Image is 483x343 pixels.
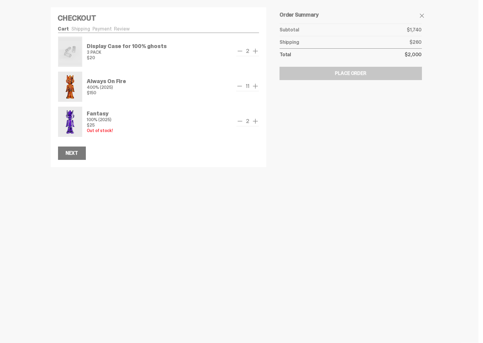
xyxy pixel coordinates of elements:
[236,118,244,125] button: remove one
[87,56,167,60] p: $20
[252,47,259,55] button: add one
[87,91,126,95] p: $150
[87,111,113,116] p: Fantasy
[236,47,244,55] button: remove one
[252,83,259,90] button: add one
[66,151,78,156] div: Next
[87,79,126,84] p: Always On Fire
[92,26,112,32] a: Payment
[58,147,86,160] button: Next
[59,38,81,66] img: Display Case for 100% ghosts
[87,50,167,54] p: 3 PACK
[87,123,113,127] p: $25
[87,44,167,49] p: Display Case for 100% ghosts
[59,73,81,101] img: Always On Fire
[236,83,243,90] button: remove one
[407,28,422,32] p: $1,740
[58,26,69,32] a: Cart
[244,48,252,54] span: 2
[280,12,422,18] h5: Order Summary
[335,71,366,76] div: Place Order
[280,40,299,45] p: Shipping
[87,85,126,89] p: 400% (2025)
[71,26,90,32] a: Shipping
[58,15,259,22] h4: Checkout
[59,108,81,136] img: Fantasy
[280,67,422,80] button: Place Order
[243,83,252,89] span: 11
[87,118,113,122] p: 100% (2025)
[244,118,252,124] span: 2
[87,128,113,133] p: Out of stock!
[280,52,291,57] p: Total
[405,52,422,57] p: $2,000
[410,40,422,45] p: $260
[280,28,299,32] p: Subtotal
[252,118,259,125] button: add one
